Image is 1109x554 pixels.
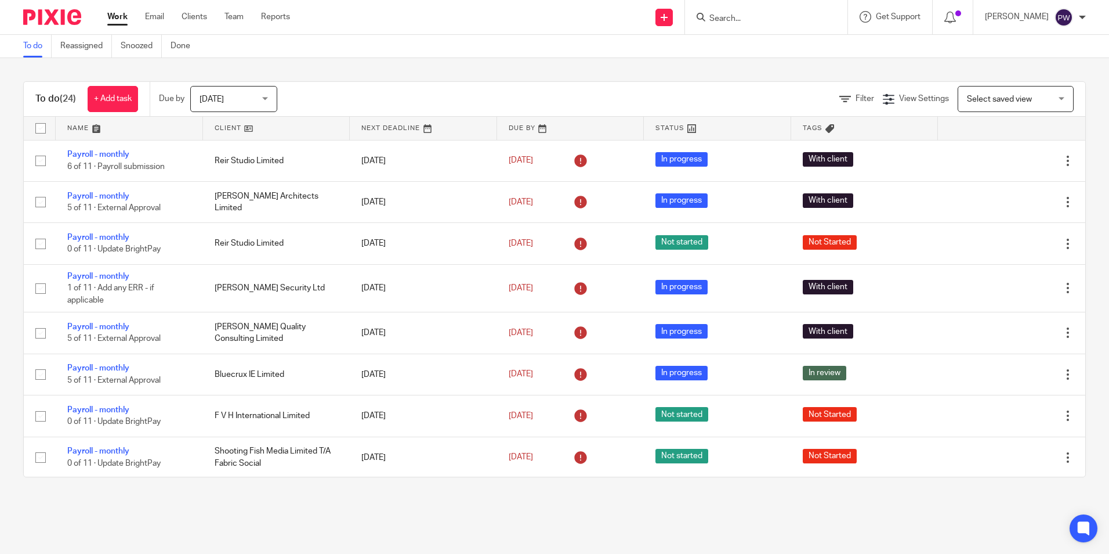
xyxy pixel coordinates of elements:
span: In review [803,366,846,380]
span: 0 of 11 · Update BrightPay [67,246,161,254]
td: [DATE] [350,181,497,222]
a: Payroll - monthly [67,233,129,242]
span: With client [803,152,853,167]
p: Due by [159,93,184,105]
span: In progress [655,366,708,380]
span: [DATE] [509,157,533,165]
td: [DATE] [350,223,497,264]
a: Payroll - monthly [67,192,129,200]
img: Pixie [23,9,81,25]
a: Reassigned [60,35,112,57]
span: 5 of 11 · External Approval [67,335,161,343]
span: [DATE] [509,329,533,337]
td: [DATE] [350,395,497,437]
span: With client [803,280,853,294]
td: [DATE] [350,437,497,478]
a: + Add task [88,86,138,112]
span: [DATE] [509,454,533,462]
span: 0 of 11 · Update BrightPay [67,418,161,426]
input: Search [708,14,813,24]
span: 5 of 11 · External Approval [67,204,161,212]
td: F V H International Limited [203,395,350,437]
span: [DATE] [509,412,533,420]
h1: To do [35,93,76,105]
td: [PERSON_NAME] Architects Limited [203,181,350,222]
span: 0 of 11 · Update BrightPay [67,459,161,467]
a: Snoozed [121,35,162,57]
p: [PERSON_NAME] [985,11,1049,23]
span: With client [803,324,853,339]
span: View Settings [899,95,949,103]
span: Not started [655,235,708,250]
span: Not started [655,407,708,422]
a: Clients [182,11,207,23]
span: Not Started [803,449,857,463]
td: Shooting Fish Media Limited T/A Fabric Social [203,437,350,478]
span: 6 of 11 · Payroll submission [67,163,165,171]
span: [DATE] [509,284,533,292]
a: Team [224,11,244,23]
span: Get Support [876,13,920,21]
a: Payroll - monthly [67,272,129,280]
span: In progress [655,193,708,208]
a: Payroll - monthly [67,150,129,159]
td: [DATE] [350,264,497,312]
td: [PERSON_NAME] Security Ltd [203,264,350,312]
td: Reir Studio Limited [203,223,350,264]
span: Not started [655,449,708,463]
span: [DATE] [200,95,224,103]
span: Not Started [803,235,857,250]
a: Payroll - monthly [67,364,129,372]
span: In progress [655,324,708,339]
span: Select saved view [967,95,1032,103]
span: [DATE] [509,239,533,247]
a: Reports [261,11,290,23]
span: 5 of 11 · External Approval [67,376,161,384]
td: [DATE] [350,354,497,395]
span: Not Started [803,407,857,422]
img: svg%3E [1054,8,1073,27]
span: In progress [655,280,708,294]
a: To do [23,35,52,57]
td: [DATE] [350,140,497,181]
span: [DATE] [509,198,533,206]
a: Payroll - monthly [67,406,129,414]
span: Tags [803,125,822,131]
span: In progress [655,152,708,167]
a: Payroll - monthly [67,323,129,331]
td: Reir Studio Limited [203,140,350,181]
span: 1 of 11 · Add any ERR - if applicable [67,284,154,304]
span: (24) [60,94,76,103]
td: [DATE] [350,312,497,354]
a: Payroll - monthly [67,447,129,455]
a: Email [145,11,164,23]
a: Work [107,11,128,23]
span: With client [803,193,853,208]
span: Filter [856,95,874,103]
a: Done [171,35,199,57]
span: [DATE] [509,370,533,379]
td: [PERSON_NAME] Quality Consulting Limited [203,312,350,354]
td: Bluecrux IE Limited [203,354,350,395]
